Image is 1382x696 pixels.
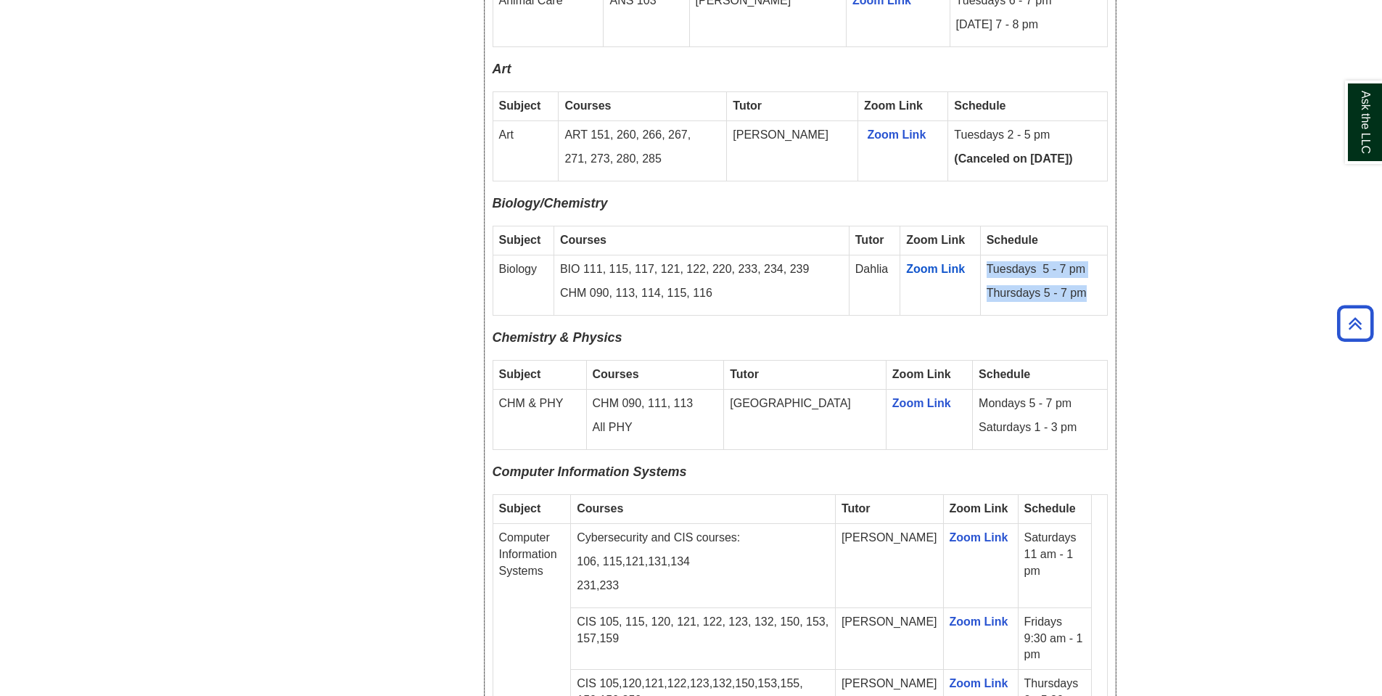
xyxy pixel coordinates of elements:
[956,17,1101,33] p: [DATE] 7 - 8 pm
[493,121,559,181] td: Art
[560,261,843,278] p: BIO 111, 115, 117, 121, 122, 220, 233, 234, 239
[864,99,923,112] strong: Zoom Link
[560,234,606,246] strong: Courses
[593,419,718,436] p: All PHY
[987,261,1101,278] p: Tuesdays 5 - 7 pm
[835,607,943,670] td: [PERSON_NAME]
[727,121,858,181] td: [PERSON_NAME]
[493,330,622,345] span: Chemistry & Physics
[564,127,720,144] p: ART 151, 260, 266, 267,
[950,531,1008,544] a: Zoom Link
[577,530,829,546] p: Cybersecurity and CIS courses:
[1332,314,1378,333] a: Back to Top
[493,62,511,76] span: Art
[724,390,887,450] td: [GEOGRAPHIC_DATA]
[499,99,541,112] strong: Subject
[849,255,900,316] td: Dahlia
[855,234,884,246] strong: Tutor
[493,196,608,210] span: Biology/Chemistry
[950,615,1008,628] a: Zoom Link
[577,578,829,594] p: 231,233
[577,614,829,647] p: CIS 105, 115, 120, 121, 122, 123, 132, 150, 153, 157,159
[1018,524,1092,608] td: Saturdays 11 am - 1 pm
[493,464,687,479] span: Computer Information Systems
[987,285,1101,302] p: Thursdays 5 - 7 pm
[954,152,1072,165] strong: (Canceled on [DATE])
[954,127,1101,144] p: Tuesdays 2 - 5 pm
[979,368,1030,380] strong: Schedule
[593,368,639,380] strong: Courses
[987,234,1038,246] strong: Schedule
[577,554,829,570] p: 106, 115,121,131,134
[835,524,943,608] td: [PERSON_NAME]
[577,502,623,515] strong: Courses
[499,502,541,515] strong: Subject
[499,368,541,380] strong: Subject
[564,99,611,112] strong: Courses
[1018,607,1092,670] td: Fridays 9:30 am - 1 pm
[593,396,718,412] p: CHM 090, 111, 113
[560,285,843,302] p: CHM 090, 113, 114, 115, 116
[1024,502,1076,515] strong: Schedule
[892,368,951,380] strong: Zoom Link
[954,99,1005,112] strong: Schedule
[979,419,1101,436] p: Saturdays 1 - 3 pm
[906,263,965,275] a: Zoom Link
[867,128,926,141] a: Zoom Link
[499,234,541,246] strong: Subject
[950,677,1008,689] a: Zoom Link
[493,390,586,450] td: CHM & PHY
[892,397,951,409] a: Zoom Link
[564,151,720,168] p: 271, 273, 280, 285
[493,255,554,316] td: Biology
[979,396,1101,412] p: Mondays 5 - 7 pm
[842,502,871,515] strong: Tutor
[730,368,759,380] strong: Tutor
[906,234,965,246] strong: Zoom Link
[733,99,762,112] strong: Tutor
[950,502,1008,515] strong: Zoom Link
